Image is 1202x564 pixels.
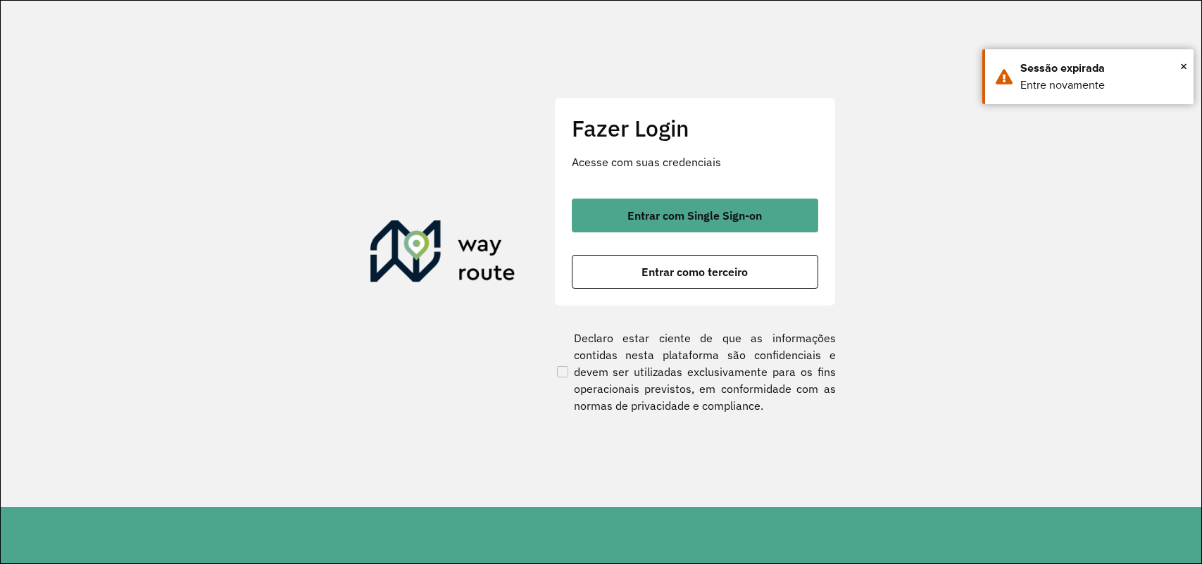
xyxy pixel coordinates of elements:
[1020,77,1183,94] div: Entre novamente
[641,266,748,277] span: Entrar como terceiro
[572,255,818,289] button: button
[572,115,818,142] h2: Fazer Login
[554,330,836,414] label: Declaro estar ciente de que as informações contidas nesta plataforma são confidenciais e devem se...
[1180,56,1187,77] span: ×
[1020,60,1183,77] div: Sessão expirada
[627,210,762,221] span: Entrar com Single Sign-on
[370,220,515,288] img: Roteirizador AmbevTech
[572,199,818,232] button: button
[1180,56,1187,77] button: Close
[572,153,818,170] p: Acesse com suas credenciais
